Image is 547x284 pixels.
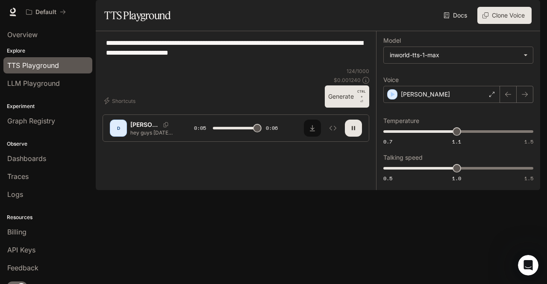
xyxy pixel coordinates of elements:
span: 1.0 [452,175,461,182]
button: Shortcuts [103,94,139,108]
p: $ 0.001240 [334,76,361,84]
span: 0.7 [383,138,392,145]
span: 0:05 [194,124,206,132]
p: Talking speed [383,155,423,161]
p: hey guys [DATE] we are playing clash for the first time, please can you guys give me tips in the ... [130,129,174,136]
p: [PERSON_NAME] [130,120,160,129]
span: 0:06 [266,124,278,132]
div: D [112,121,125,135]
span: 1.5 [524,175,533,182]
div: inworld-tts-1-max [384,47,533,63]
button: Inspect [324,120,341,137]
div: inworld-tts-1-max [390,51,519,59]
p: Default [35,9,56,16]
span: 1.1 [452,138,461,145]
button: Clone Voice [477,7,532,24]
a: Docs [442,7,471,24]
button: All workspaces [22,3,70,20]
p: [PERSON_NAME] [401,90,450,99]
button: GenerateCTRL +⏎ [325,85,369,108]
span: 1.5 [524,138,533,145]
span: 0.5 [383,175,392,182]
button: Download audio [304,120,321,137]
p: CTRL + [357,89,366,99]
p: Model [383,38,401,44]
p: ⏎ [357,89,366,104]
p: Voice [383,77,399,83]
p: 124 / 1000 [347,67,369,75]
iframe: Intercom live chat [518,255,538,275]
h1: TTS Playground [104,7,171,24]
button: Copy Voice ID [160,122,172,127]
p: Temperature [383,118,419,124]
